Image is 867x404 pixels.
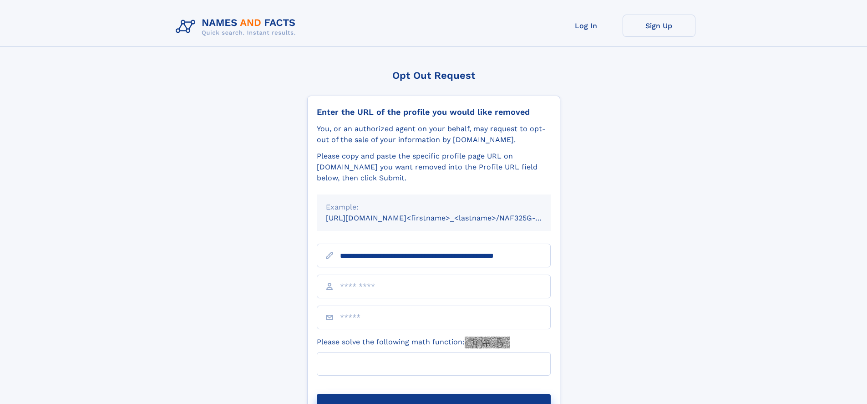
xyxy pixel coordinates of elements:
div: Enter the URL of the profile you would like removed [317,107,551,117]
a: Log In [550,15,623,37]
div: Please copy and paste the specific profile page URL on [DOMAIN_NAME] you want removed into the Pr... [317,151,551,184]
img: Logo Names and Facts [172,15,303,39]
a: Sign Up [623,15,695,37]
div: Example: [326,202,542,213]
div: Opt Out Request [307,70,560,81]
label: Please solve the following math function: [317,337,510,348]
div: You, or an authorized agent on your behalf, may request to opt-out of the sale of your informatio... [317,123,551,145]
small: [URL][DOMAIN_NAME]<firstname>_<lastname>/NAF325G-xxxxxxxx [326,214,568,222]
